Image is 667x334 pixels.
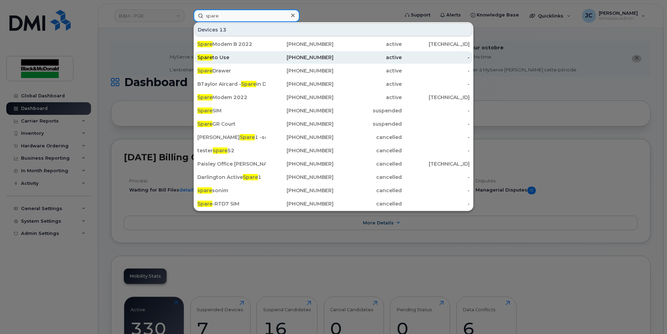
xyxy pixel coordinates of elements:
div: tester 52 [197,147,266,154]
div: Paisley Office [PERSON_NAME] [197,160,266,167]
a: Paisley Office [PERSON_NAME][PHONE_NUMBER]cancelled[TECHNICAL_ID] [195,158,472,170]
div: [TECHNICAL_ID] [402,41,470,48]
div: [PHONE_NUMBER] [266,81,334,88]
div: active [333,41,402,48]
span: Spare [197,41,212,47]
a: BTaylor Aircard -Sparein Drawer[PHONE_NUMBER]active- [195,78,472,90]
div: SIM [197,107,266,114]
span: 13 [219,26,226,33]
div: [PHONE_NUMBER] [266,134,334,141]
div: [PHONE_NUMBER] [266,187,334,194]
div: [TECHNICAL_ID] [402,160,470,167]
div: - [402,67,470,74]
span: spare [213,147,227,154]
span: Spare [240,134,255,140]
span: spare [197,187,212,194]
div: - [402,187,470,194]
div: - [402,174,470,181]
a: testerspare52[PHONE_NUMBER]cancelled- [195,144,472,157]
div: - [402,120,470,127]
div: - [402,134,470,141]
a: SpareModem B 2022[PHONE_NUMBER]active[TECHNICAL_ID] [195,38,472,50]
div: cancelled [333,147,402,154]
a: SpareSIM[PHONE_NUMBER]suspended- [195,104,472,117]
div: active [333,81,402,88]
a: Spareto Use[PHONE_NUMBER]active- [195,51,472,64]
div: [PERSON_NAME] 1 -sonim [197,134,266,141]
div: -RTD7 SIM [197,200,266,207]
div: GR Court [197,120,266,127]
div: Drawer [197,67,266,74]
div: cancelled [333,200,402,207]
div: cancelled [333,134,402,141]
div: [PHONE_NUMBER] [266,147,334,154]
div: sonim [197,187,266,194]
a: SpareDrawer[PHONE_NUMBER]active- [195,64,472,77]
div: [PHONE_NUMBER] [266,120,334,127]
div: to Use [197,54,266,61]
a: Spare-RTD7 SIM[PHONE_NUMBER]cancelled- [195,197,472,210]
span: Spare [243,174,258,180]
div: - [402,107,470,114]
div: cancelled [333,160,402,167]
span: Spare [197,54,212,61]
div: - [402,147,470,154]
div: suspended [333,120,402,127]
div: [PHONE_NUMBER] [266,41,334,48]
a: [PERSON_NAME]Spare1 -sonim[PHONE_NUMBER]cancelled- [195,131,472,144]
span: Spare [241,81,256,87]
div: [PHONE_NUMBER] [266,107,334,114]
span: Spare [197,201,212,207]
div: - [402,54,470,61]
div: Modem B 2022 [197,41,266,48]
div: [PHONE_NUMBER] [266,160,334,167]
div: cancelled [333,187,402,194]
a: SpareModem 2022[PHONE_NUMBER]active[TECHNICAL_ID] [195,91,472,104]
span: Spare [197,121,212,127]
div: cancelled [333,174,402,181]
div: - [402,81,470,88]
div: active [333,94,402,101]
div: Modem 2022 [197,94,266,101]
div: [PHONE_NUMBER] [266,200,334,207]
div: suspended [333,107,402,114]
span: Spare [197,107,212,114]
div: [PHONE_NUMBER] [266,67,334,74]
div: [PHONE_NUMBER] [266,174,334,181]
div: active [333,54,402,61]
span: Spare [197,94,212,100]
div: - [402,200,470,207]
a: sparesonim[PHONE_NUMBER]cancelled- [195,184,472,197]
div: [PHONE_NUMBER] [266,54,334,61]
div: Darlington Active 1 [197,174,266,181]
div: Devices [195,23,472,36]
span: Spare [197,68,212,74]
div: [TECHNICAL_ID] [402,94,470,101]
a: Darlington ActiveSpare1[PHONE_NUMBER]cancelled- [195,171,472,183]
div: [PHONE_NUMBER] [266,94,334,101]
a: SpareGR Court[PHONE_NUMBER]suspended- [195,118,472,130]
div: BTaylor Aircard - in Drawer [197,81,266,88]
div: active [333,67,402,74]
